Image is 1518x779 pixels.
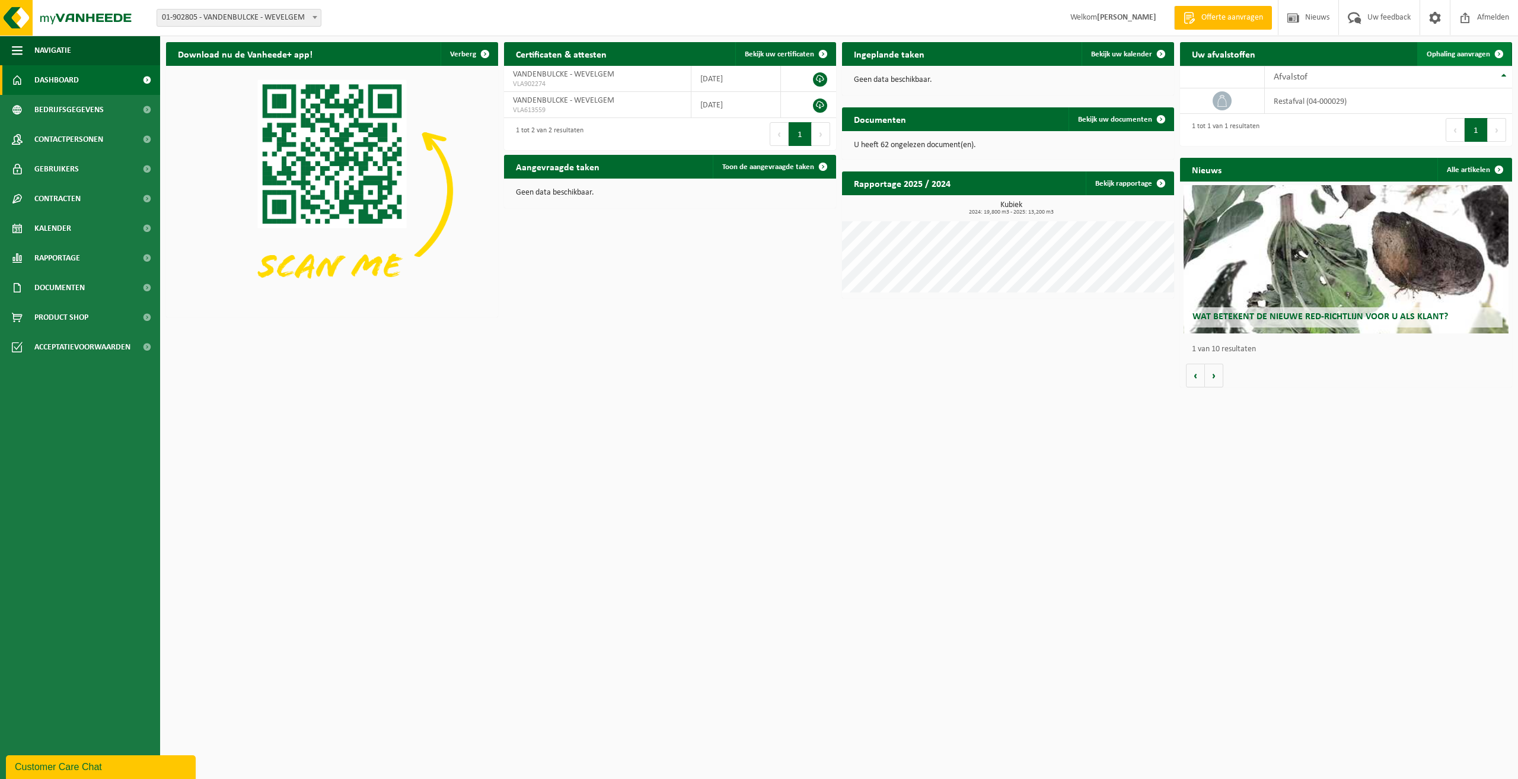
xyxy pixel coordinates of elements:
[34,154,79,184] span: Gebruikers
[745,50,814,58] span: Bekijk uw certificaten
[1274,72,1307,82] span: Afvalstof
[722,163,814,171] span: Toon de aangevraagde taken
[1465,118,1488,142] button: 1
[513,106,682,115] span: VLA613559
[1180,42,1267,65] h2: Uw afvalstoffen
[1186,364,1205,387] button: Vorige
[1437,158,1511,182] a: Alle artikelen
[157,9,321,27] span: 01-902805 - VANDENBULCKE - WEVELGEM
[34,303,88,332] span: Product Shop
[1082,42,1173,66] a: Bekijk uw kalender
[1078,116,1152,123] span: Bekijk uw documenten
[1205,364,1223,387] button: Volgende
[854,76,1162,84] p: Geen data beschikbaar.
[1265,88,1512,114] td: restafval (04-000029)
[735,42,835,66] a: Bekijk uw certificaten
[34,332,130,362] span: Acceptatievoorwaarden
[842,42,936,65] h2: Ingeplande taken
[166,66,498,315] img: Download de VHEPlus App
[450,50,476,58] span: Verberg
[34,95,104,125] span: Bedrijfsgegevens
[516,189,824,197] p: Geen data beschikbaar.
[713,155,835,179] a: Toon de aangevraagde taken
[34,184,81,214] span: Contracten
[1488,118,1506,142] button: Next
[1192,345,1506,354] p: 1 van 10 resultaten
[789,122,812,146] button: 1
[1069,107,1173,131] a: Bekijk uw documenten
[854,141,1162,150] p: U heeft 62 ongelezen document(en).
[510,121,583,147] div: 1 tot 2 van 2 resultaten
[691,66,781,92] td: [DATE]
[1091,50,1152,58] span: Bekijk uw kalender
[1198,12,1266,24] span: Offerte aanvragen
[34,214,71,243] span: Kalender
[1446,118,1465,142] button: Previous
[166,42,324,65] h2: Download nu de Vanheede+ app!
[848,201,1174,215] h3: Kubiek
[441,42,497,66] button: Verberg
[1097,13,1156,22] strong: [PERSON_NAME]
[34,65,79,95] span: Dashboard
[1180,158,1233,181] h2: Nieuws
[504,42,618,65] h2: Certificaten & attesten
[770,122,789,146] button: Previous
[1417,42,1511,66] a: Ophaling aanvragen
[848,209,1174,215] span: 2024: 19,800 m3 - 2025: 13,200 m3
[34,36,71,65] span: Navigatie
[504,155,611,178] h2: Aangevraagde taken
[842,171,962,195] h2: Rapportage 2025 / 2024
[6,753,198,779] iframe: chat widget
[1184,185,1509,333] a: Wat betekent de nieuwe RED-richtlijn voor u als klant?
[812,122,830,146] button: Next
[513,70,614,79] span: VANDENBULCKE - WEVELGEM
[842,107,918,131] h2: Documenten
[1192,312,1448,322] span: Wat betekent de nieuwe RED-richtlijn voor u als klant?
[513,80,682,89] span: VLA902274
[513,96,614,105] span: VANDENBULCKE - WEVELGEM
[34,273,85,303] span: Documenten
[34,125,103,154] span: Contactpersonen
[34,243,80,273] span: Rapportage
[1186,117,1259,143] div: 1 tot 1 van 1 resultaten
[691,92,781,118] td: [DATE]
[1086,171,1173,195] a: Bekijk rapportage
[1174,6,1272,30] a: Offerte aanvragen
[157,9,321,26] span: 01-902805 - VANDENBULCKE - WEVELGEM
[1427,50,1490,58] span: Ophaling aanvragen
